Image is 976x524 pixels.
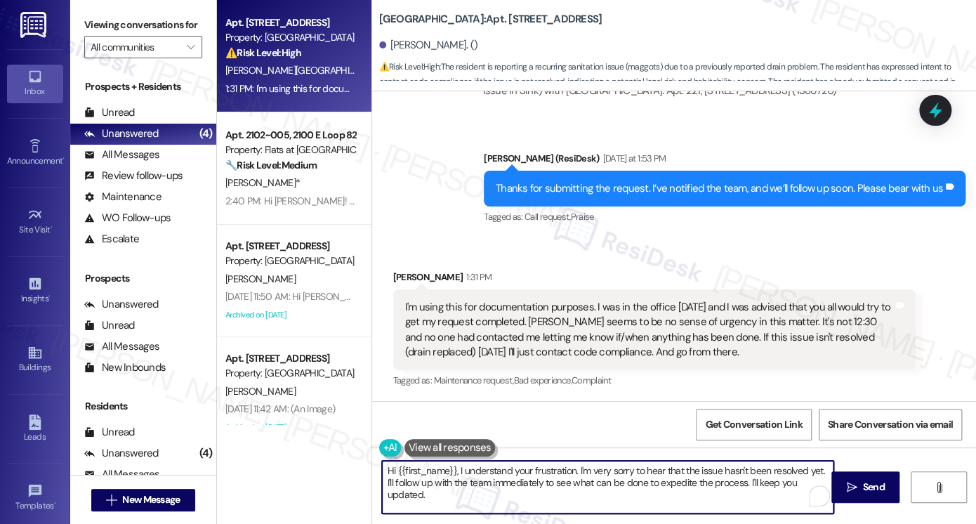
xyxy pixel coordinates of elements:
div: [PERSON_NAME]. () [379,38,478,53]
div: Unread [84,318,135,333]
div: Unread [84,105,135,120]
a: Site Visit • [7,203,63,241]
div: (4) [196,443,216,464]
label: Viewing conversations for [84,14,202,36]
div: Prospects + Residents [70,79,216,94]
div: All Messages [84,148,159,162]
div: Unanswered [84,297,159,312]
span: • [51,223,53,232]
i:  [933,482,944,493]
div: [DATE] at 1:53 PM [599,151,666,166]
div: All Messages [84,339,159,354]
div: Apt. [STREET_ADDRESS] [225,15,355,30]
span: Bad experience , [513,374,571,386]
span: [PERSON_NAME][GEOGRAPHIC_DATA] [225,64,385,77]
div: [DATE] 11:50 AM: Hi [PERSON_NAME], Just a reminder - Game Night is happening tonight! Check out t... [225,290,886,303]
span: New Message [122,492,180,507]
a: Insights • [7,272,63,310]
a: Templates • [7,479,63,517]
div: Property: [GEOGRAPHIC_DATA] [225,254,355,268]
i:  [187,41,194,53]
strong: ⚠️ Risk Level: High [379,61,440,72]
div: [PERSON_NAME] [393,270,916,289]
img: ResiDesk Logo [20,12,49,38]
strong: 🔧 Risk Level: Medium [225,159,317,171]
span: Maintenance request , [433,374,513,386]
div: Property: [GEOGRAPHIC_DATA] [225,30,355,45]
div: Apt. 2102~005, 2100 E Loop 820 [225,128,355,143]
div: Apt. [STREET_ADDRESS] [225,351,355,366]
b: [GEOGRAPHIC_DATA]: Apt. [STREET_ADDRESS] [379,12,602,27]
div: New Inbounds [84,360,166,375]
span: [PERSON_NAME] [225,385,296,398]
div: Apt. [STREET_ADDRESS] [225,239,355,254]
div: Tagged as: [484,207,965,227]
div: [DATE] 11:42 AM: (An Image) [225,402,335,415]
span: Send [862,480,884,494]
button: Share Conversation via email [819,409,962,440]
div: Unanswered [84,126,159,141]
a: Inbox [7,65,63,103]
div: Archived on [DATE] [224,306,357,324]
button: New Message [91,489,195,511]
a: Leads [7,410,63,448]
div: Thanks for submitting the request. I’ve notified the team, and we’ll follow up soon. Please bear ... [496,181,943,196]
div: Review follow-ups [84,169,183,183]
i:  [106,494,117,506]
span: • [62,154,65,164]
span: Praise [570,211,593,223]
div: Escalate [84,232,139,247]
span: Share Conversation via email [828,417,953,432]
div: 1:31 PM [463,270,492,284]
div: Maintenance [84,190,161,204]
a: Buildings [7,341,63,379]
div: Unanswered [84,446,159,461]
button: Get Conversation Link [696,409,811,440]
span: [PERSON_NAME] [225,273,296,285]
div: Unread [84,425,135,440]
div: Property: Flats at [GEOGRAPHIC_DATA] [225,143,355,157]
div: Tagged as: [393,370,916,391]
div: I'm using this for documentation purposes. I was in the office [DATE] and I was advised that you ... [405,300,893,360]
div: All Messages [84,467,159,482]
strong: ⚠️ Risk Level: High [225,46,301,59]
div: Property: [GEOGRAPHIC_DATA] [225,366,355,381]
div: [PERSON_NAME] (ResiDesk) [484,151,965,171]
div: WO Follow-ups [84,211,171,225]
span: Complaint [572,374,611,386]
input: All communities [91,36,180,58]
span: • [48,292,51,301]
span: • [54,499,56,509]
div: Archived on [DATE] [224,419,357,436]
i:  [846,482,857,493]
div: (4) [196,123,216,145]
textarea: To enrich screen reader interactions, please activate Accessibility in Grammarly extension settings [382,461,833,513]
span: Call request , [525,211,571,223]
span: [PERSON_NAME]* [225,176,300,189]
button: Send [831,471,899,503]
div: Prospects [70,271,216,286]
span: Get Conversation Link [705,417,802,432]
div: Residents [70,399,216,414]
